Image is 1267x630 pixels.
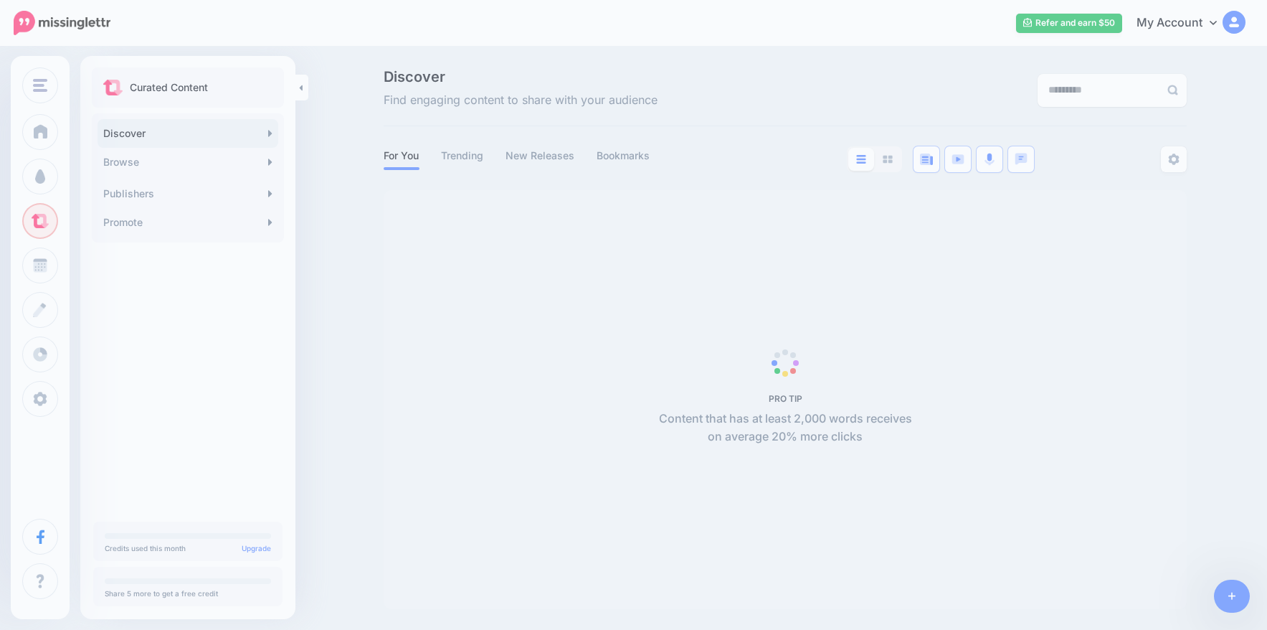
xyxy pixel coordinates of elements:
[984,153,995,166] img: microphone.png
[1122,6,1245,41] a: My Account
[920,154,933,165] img: article-blue.png
[103,80,123,95] img: curate.png
[441,147,484,164] a: Trending
[952,154,964,164] img: video-blue.png
[1167,85,1178,95] img: search-grey-6.png
[883,155,893,164] img: grid-grey.png
[651,393,920,404] h5: PRO TIP
[33,79,47,92] img: menu.png
[98,119,278,148] a: Discover
[1016,14,1122,33] a: Refer and earn $50
[597,147,650,164] a: Bookmarks
[98,179,278,208] a: Publishers
[384,147,419,164] a: For You
[384,70,658,84] span: Discover
[856,155,866,164] img: list-blue.png
[98,208,278,237] a: Promote
[14,11,110,35] img: Missinglettr
[506,147,575,164] a: New Releases
[1168,154,1180,165] img: settings-grey.png
[130,79,208,96] p: Curated Content
[651,410,920,447] p: Content that has at least 2,000 words receives on average 20% more clicks
[98,148,278,177] a: Browse
[1015,153,1028,165] img: chat-square-blue.png
[384,91,658,110] span: Find engaging content to share with your audience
